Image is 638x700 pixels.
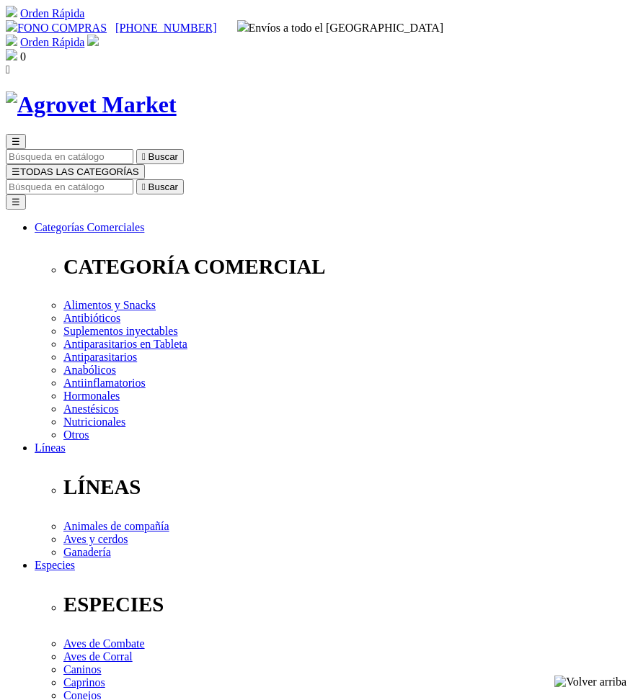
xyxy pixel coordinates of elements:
[87,35,99,46] img: user.svg
[6,194,26,210] button: ☰
[20,36,84,48] a: Orden Rápida
[35,559,75,571] a: Especies
[142,181,146,192] i: 
[35,441,66,454] a: Líneas
[20,50,26,63] span: 0
[6,22,107,34] a: FONO COMPRAS
[63,663,101,676] a: Caninos
[63,351,137,363] a: Antiparasitarios
[142,151,146,162] i: 
[63,312,120,324] a: Antibióticos
[63,533,128,545] a: Aves y cerdos
[136,149,184,164] button:  Buscar
[237,22,444,34] span: Envíos a todo el [GEOGRAPHIC_DATA]
[6,134,26,149] button: ☰
[6,149,133,164] input: Buscar
[136,179,184,194] button:  Buscar
[115,22,216,34] a: [PHONE_NUMBER]
[63,299,156,311] a: Alimentos y Snacks
[63,364,116,376] a: Anabólicos
[63,676,105,688] a: Caprinos
[20,7,84,19] a: Orden Rápida
[554,676,626,688] img: Volver arriba
[6,63,10,76] i: 
[87,36,99,48] a: Acceda a su cuenta de cliente
[63,428,89,441] a: Otros
[63,593,632,616] p: ESPECIES
[63,416,125,428] a: Nutricionales
[63,338,187,350] a: Antiparasitarios en Tableta
[63,650,133,663] a: Aves de Corral
[63,255,632,279] p: CATEGORÍA COMERCIAL
[6,20,17,32] img: phone.svg
[63,377,146,389] a: Antiinflamatorios
[6,91,177,118] img: Agrovet Market
[35,221,144,233] a: Categorías Comerciales
[6,35,17,46] img: shopping-cart.svg
[63,637,145,650] a: Aves de Combate
[63,403,118,415] a: Anestésicos
[63,390,120,402] a: Hormonales
[12,136,20,147] span: ☰
[149,151,178,162] span: Buscar
[6,6,17,17] img: shopping-cart.svg
[63,520,169,532] a: Animales de compañía
[63,475,632,499] p: LÍNEAS
[237,20,249,32] img: delivery-truck.svg
[12,166,20,177] span: ☰
[63,546,111,558] a: Ganadería
[6,164,145,179] button: ☰TODAS LAS CATEGORÍAS
[149,181,178,192] span: Buscar
[6,179,133,194] input: Buscar
[6,49,17,60] img: shopping-bag.svg
[63,325,178,337] a: Suplementos inyectables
